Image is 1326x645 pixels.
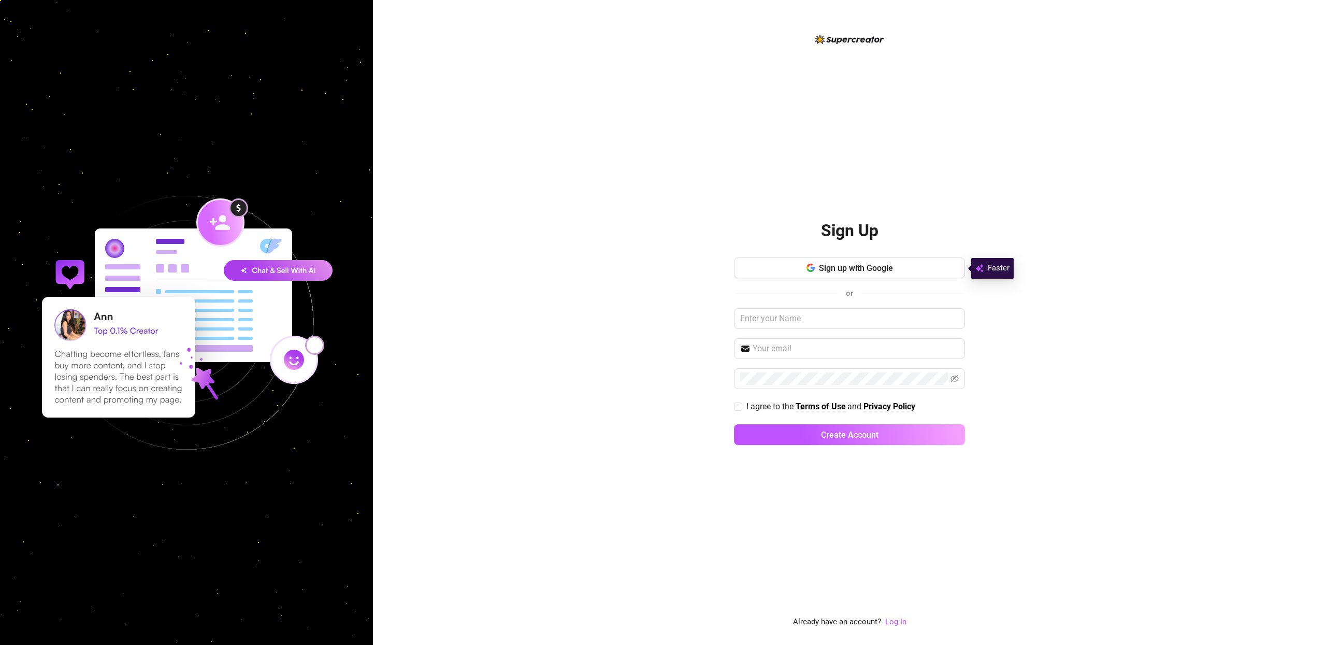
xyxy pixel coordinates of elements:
[796,402,846,412] a: Terms of Use
[734,308,965,329] input: Enter your Name
[863,402,915,412] a: Privacy Policy
[753,342,959,355] input: Your email
[885,617,906,626] a: Log In
[821,220,878,241] h2: Sign Up
[950,375,959,383] span: eye-invisible
[975,262,984,275] img: svg%3e
[885,616,906,628] a: Log In
[819,263,893,273] span: Sign up with Google
[988,262,1010,275] span: Faster
[734,424,965,445] button: Create Account
[734,257,965,278] button: Sign up with Google
[846,289,853,298] span: or
[796,402,846,411] strong: Terms of Use
[815,35,884,44] img: logo-BBDzfeDw.svg
[746,402,796,411] span: I agree to the
[821,430,878,440] span: Create Account
[793,616,881,628] span: Already have an account?
[847,402,863,411] span: and
[7,144,366,502] img: signup-background-D0MIrEPF.svg
[863,402,915,411] strong: Privacy Policy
